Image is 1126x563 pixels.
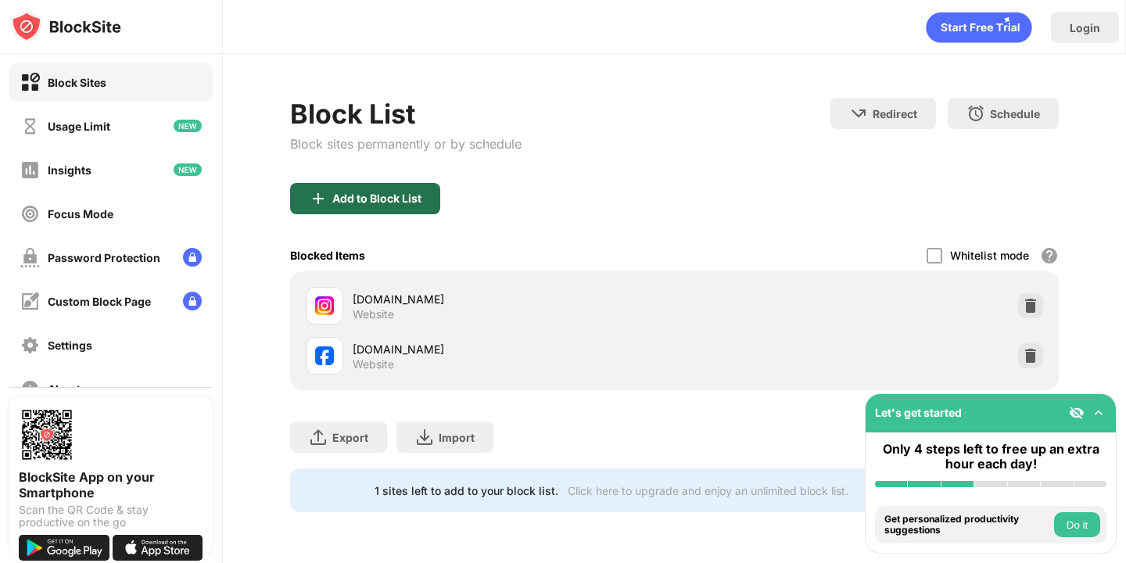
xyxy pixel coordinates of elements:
[290,249,365,262] div: Blocked Items
[48,382,81,396] div: About
[19,535,109,561] img: get-it-on-google-play.svg
[353,307,394,321] div: Website
[48,295,151,308] div: Custom Block Page
[353,357,394,371] div: Website
[353,291,674,307] div: [DOMAIN_NAME]
[315,346,334,365] img: favicons
[375,484,558,497] div: 1 sites left to add to your block list.
[990,107,1040,120] div: Schedule
[290,136,522,152] div: Block sites permanently or by schedule
[332,192,421,205] div: Add to Block List
[20,292,40,311] img: customize-block-page-off.svg
[1070,21,1100,34] div: Login
[20,73,40,92] img: block-on.svg
[950,249,1029,262] div: Whitelist mode
[48,76,106,89] div: Block Sites
[884,514,1050,536] div: Get personalized productivity suggestions
[20,117,40,136] img: time-usage-off.svg
[48,251,160,264] div: Password Protection
[19,469,203,500] div: BlockSite App on your Smartphone
[20,379,40,399] img: about-off.svg
[183,248,202,267] img: lock-menu.svg
[20,248,40,267] img: password-protection-off.svg
[174,120,202,132] img: new-icon.svg
[290,98,522,130] div: Block List
[353,341,674,357] div: [DOMAIN_NAME]
[873,107,917,120] div: Redirect
[875,442,1106,472] div: Only 4 steps left to free up an extra hour each day!
[1054,512,1100,537] button: Do it
[875,406,962,419] div: Let's get started
[20,160,40,180] img: insights-off.svg
[439,431,475,444] div: Import
[19,504,203,529] div: Scan the QR Code & stay productive on the go
[11,11,121,42] img: logo-blocksite.svg
[568,484,848,497] div: Click here to upgrade and enjoy an unlimited block list.
[1091,405,1106,421] img: omni-setup-toggle.svg
[332,431,368,444] div: Export
[48,120,110,133] div: Usage Limit
[48,207,113,221] div: Focus Mode
[183,292,202,310] img: lock-menu.svg
[926,12,1032,43] div: animation
[20,335,40,355] img: settings-off.svg
[174,163,202,176] img: new-icon.svg
[1069,405,1085,421] img: eye-not-visible.svg
[48,339,92,352] div: Settings
[315,296,334,315] img: favicons
[20,204,40,224] img: focus-off.svg
[113,535,203,561] img: download-on-the-app-store.svg
[48,163,91,177] div: Insights
[19,407,75,463] img: options-page-qr-code.png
